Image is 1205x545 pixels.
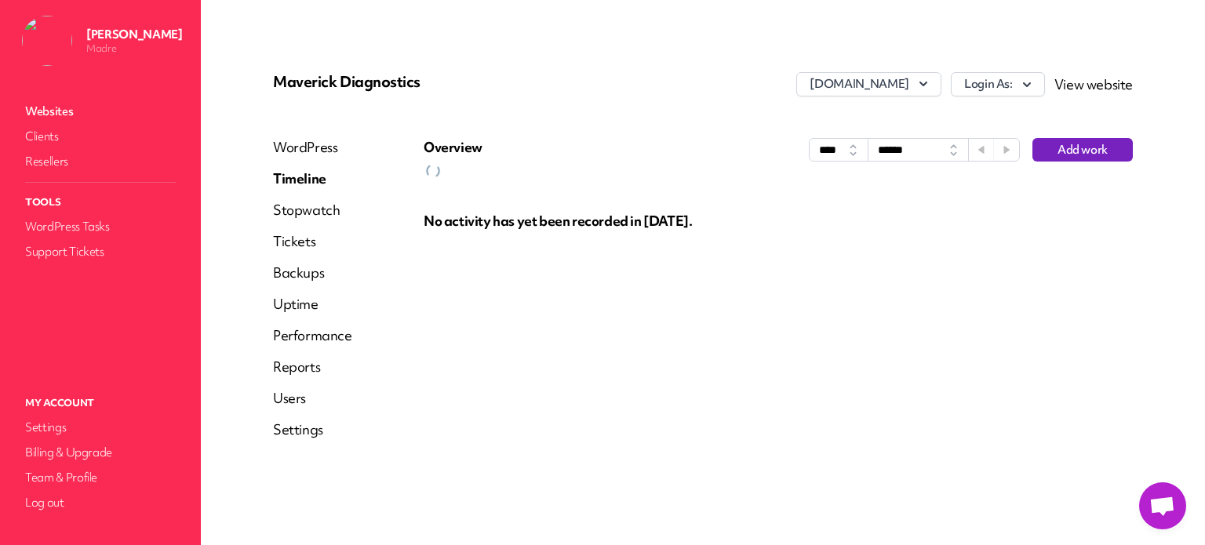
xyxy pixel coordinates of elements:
a: Support Tickets [22,241,179,263]
a: Clients [22,125,179,147]
a: Team & Profile [22,467,179,489]
a: Websites [22,100,179,122]
button: [DOMAIN_NAME] [796,72,941,96]
div: No activity has yet been recorded in [DATE]. [424,212,1133,231]
a: Open chat [1139,482,1186,529]
a: Timeline [273,169,352,188]
a: Settings [22,416,179,438]
button: Add work [1032,138,1133,162]
a: View website [1054,75,1133,93]
a: WordPress [273,138,352,157]
a: Tickets [273,232,352,251]
a: Resellers [22,151,179,173]
a: Users [273,389,352,408]
p: My Account [22,393,179,413]
a: WordPress Tasks [22,216,179,238]
a: Billing & Upgrade [22,441,179,463]
p: Madre [86,42,182,55]
a: Stopwatch [273,201,352,220]
p: Maverick Diagnostics [273,72,559,91]
a: Uptime [273,295,352,314]
a: Settings [273,420,352,439]
a: Backups [273,263,352,282]
span: Overview [424,138,482,162]
p: [PERSON_NAME] [86,27,182,42]
p: Tools [22,192,179,213]
img: loading.gif [424,162,442,180]
a: Performance [273,326,352,345]
a: Reports [273,358,352,376]
button: Login As: [951,72,1045,96]
a: Log out [22,492,179,514]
